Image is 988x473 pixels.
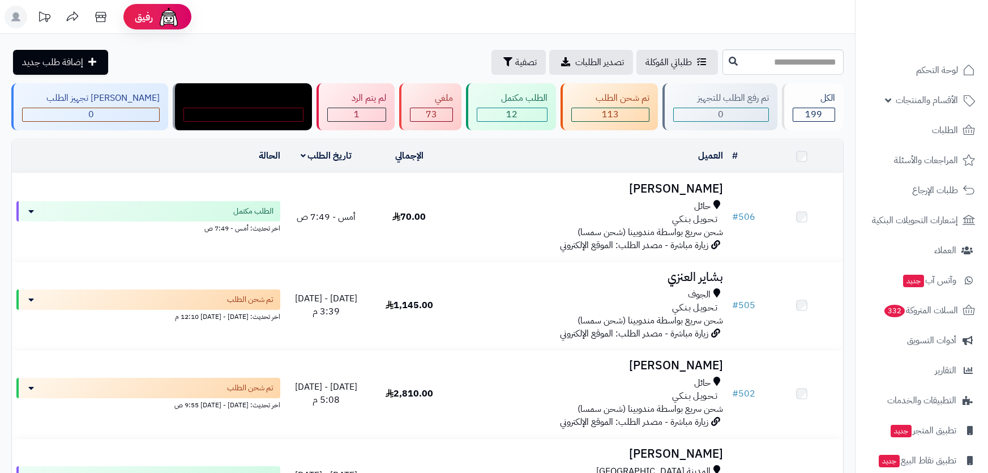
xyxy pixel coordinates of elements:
[862,327,981,354] a: أدوات التسويق
[694,200,711,213] span: حائل
[862,57,981,84] a: لوحة التحكم
[578,402,723,416] span: شحن سريع بواسطة مندوبينا (شحن سمسا)
[732,210,755,224] a: #506
[549,50,633,75] a: تصدير الطلبات
[233,206,273,217] span: الطلب مكتمل
[862,117,981,144] a: الطلبات
[894,152,958,168] span: المراجعات والأسئلة
[227,294,273,305] span: تم شحن الطلب
[780,83,846,130] a: الكل199
[491,50,546,75] button: تصفية
[259,149,280,163] a: الحالة
[88,108,94,121] span: 0
[911,24,977,48] img: logo-2.png
[9,83,170,130] a: [PERSON_NAME] تجهيز الطلب 0
[674,108,768,121] div: 0
[515,56,537,69] span: تصفية
[16,221,280,233] div: اخر تحديث: أمس - 7:49 ص
[560,415,708,429] span: زيارة مباشرة - مصدر الطلب: الموقع الإلكتروني
[862,177,981,204] a: طلبات الإرجاع
[896,92,958,108] span: الأقسام والمنتجات
[862,357,981,384] a: التقارير
[672,390,717,403] span: تـحـويـل بـنـكـي
[862,387,981,414] a: التطبيقات والخدمات
[397,83,463,130] a: ملغي 73
[354,108,360,121] span: 1
[862,297,981,324] a: السلات المتروكة332
[314,83,397,130] a: لم يتم الرد 1
[571,92,649,105] div: تم شحن الطلب
[135,10,153,24] span: رفيق
[903,275,924,287] span: جديد
[477,92,548,105] div: الطلب مكتمل
[455,182,723,195] h3: [PERSON_NAME]
[672,213,717,226] span: تـحـويـل بـنـكـي
[694,377,711,390] span: حائل
[23,108,159,121] div: 0
[912,182,958,198] span: طلبات الإرجاع
[916,62,958,78] span: لوحة التحكم
[883,302,958,318] span: السلات المتروكة
[455,448,723,461] h3: [PERSON_NAME]
[862,147,981,174] a: المراجعات والأسئلة
[464,83,558,130] a: الطلب مكتمل 12
[645,56,692,69] span: طلباتي المُوكلة
[13,50,108,75] a: إضافة طلب جديد
[170,83,314,130] a: مندوب توصيل داخل الرياض 0
[793,92,835,105] div: الكل
[572,108,649,121] div: 113
[935,363,956,378] span: التقارير
[932,122,958,138] span: الطلبات
[241,108,246,121] span: 0
[887,393,956,408] span: التطبيقات والخدمات
[862,417,981,444] a: تطبيق المتجرجديد
[157,6,180,28] img: ai-face.png
[732,387,738,400] span: #
[560,327,708,340] span: زيارة مباشرة - مصدر الطلب: الموقع الإلكتروني
[673,92,769,105] div: تم رفع الطلب للتجهيز
[395,149,424,163] a: الإجمالي
[575,56,624,69] span: تصدير الطلبات
[386,299,433,312] span: 1,145.00
[327,92,386,105] div: لم يتم الرد
[183,92,303,105] div: مندوب توصيل داخل الرياض
[506,108,517,121] span: 12
[227,382,273,394] span: تم شحن الطلب
[558,83,660,130] a: تم شحن الطلب 113
[22,56,83,69] span: إضافة طلب جديد
[392,210,426,224] span: 70.00
[184,108,303,121] div: 0
[30,6,58,31] a: تحديثات المنصة
[698,149,723,163] a: العميل
[578,225,723,239] span: شحن سريع بواسطة مندوبينا (شحن سمسا)
[22,92,160,105] div: [PERSON_NAME] تجهيز الطلب
[907,333,956,348] span: أدوات التسويق
[16,398,280,410] div: اخر تحديث: [DATE] - [DATE] 9:55 ص
[718,108,724,121] span: 0
[328,108,386,121] div: 1
[934,242,956,258] span: العملاء
[636,50,718,75] a: طلباتي المُوكلة
[426,108,437,121] span: 73
[455,359,723,372] h3: [PERSON_NAME]
[805,108,822,121] span: 199
[295,292,357,318] span: [DATE] - [DATE] 3:39 م
[602,108,619,121] span: 113
[297,210,356,224] span: أمس - 7:49 ص
[386,387,433,400] span: 2,810.00
[301,149,352,163] a: تاريخ الطلب
[560,238,708,252] span: زيارة مباشرة - مصدر الطلب: الموقع الإلكتروني
[477,108,547,121] div: 12
[732,299,738,312] span: #
[732,387,755,400] a: #502
[295,380,357,407] span: [DATE] - [DATE] 5:08 م
[732,299,755,312] a: #505
[902,272,956,288] span: وآتس آب
[732,149,738,163] a: #
[879,455,900,467] span: جديد
[672,301,717,314] span: تـحـويـل بـنـكـي
[410,92,452,105] div: ملغي
[884,305,905,318] span: 332
[889,423,956,438] span: تطبيق المتجر
[872,212,958,228] span: إشعارات التحويلات البنكية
